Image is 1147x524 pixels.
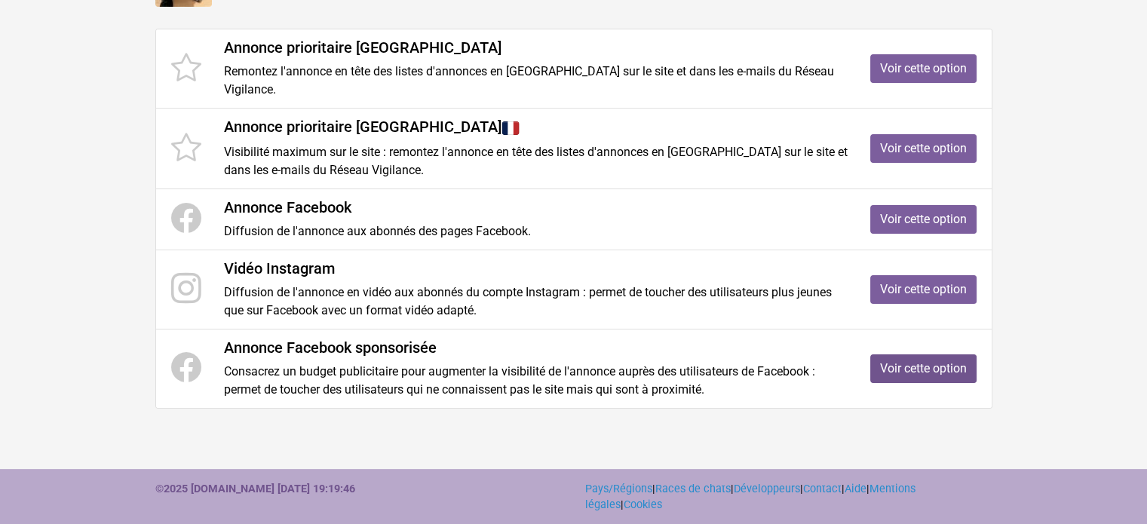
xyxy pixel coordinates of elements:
a: Voir cette option [870,205,977,234]
p: Consacrez un budget publicitaire pour augmenter la visibilité de l'annonce auprès des utilisateur... [224,363,848,399]
h4: Annonce prioritaire [GEOGRAPHIC_DATA] [224,38,848,57]
a: Races de chats [655,483,731,495]
h4: Annonce prioritaire [GEOGRAPHIC_DATA] [224,118,848,137]
h4: Annonce Facebook [224,198,848,216]
a: Développeurs [734,483,800,495]
p: Remontez l'annonce en tête des listes d'annonces en [GEOGRAPHIC_DATA] sur le site et dans les e-m... [224,63,848,99]
a: Voir cette option [870,134,977,163]
strong: ©2025 [DOMAIN_NAME] [DATE] 19:19:46 [155,483,355,495]
img: France [501,119,520,137]
h4: Vidéo Instagram [224,259,848,277]
p: Diffusion de l'annonce en vidéo aux abonnés du compte Instagram : permet de toucher des utilisate... [224,283,848,320]
a: Contact [803,483,842,495]
a: Voir cette option [870,54,977,83]
a: Pays/Régions [585,483,652,495]
a: Voir cette option [870,275,977,304]
p: Diffusion de l'annonce aux abonnés des pages Facebook. [224,222,848,241]
a: Cookies [624,498,662,511]
h4: Annonce Facebook sponsorisée [224,339,848,357]
p: Visibilité maximum sur le site : remontez l'annonce en tête des listes d'annonces en [GEOGRAPHIC_... [224,143,848,179]
a: Aide [845,483,866,495]
div: | | | | | | [574,481,1004,513]
a: Voir cette option [870,354,977,383]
